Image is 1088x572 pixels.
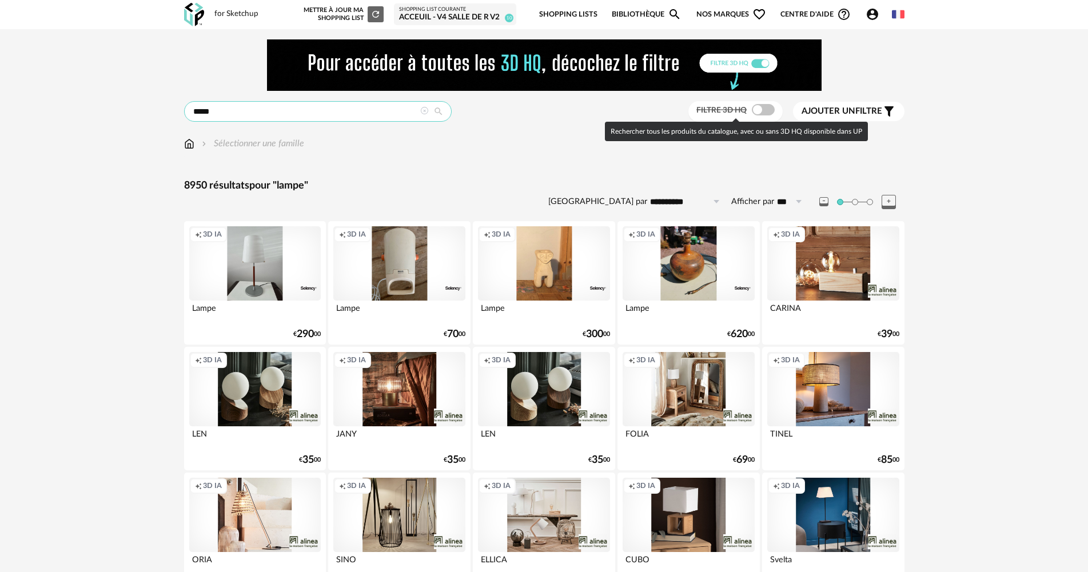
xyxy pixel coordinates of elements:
[200,137,304,150] div: Sélectionner une famille
[628,355,635,365] span: Creation icon
[780,7,851,21] span: Centre d'aideHelp Circle Outline icon
[447,330,459,338] span: 70
[473,347,615,470] a: Creation icon 3D IA LEN €3500
[484,230,491,239] span: Creation icon
[505,14,513,22] span: 10
[473,221,615,345] a: Creation icon 3D IA Lampe €30000
[370,11,381,17] span: Refresh icon
[727,330,755,338] div: € 00
[444,456,465,464] div: € 00
[184,179,904,193] div: 8950 résultats
[539,1,597,28] a: Shopping Lists
[399,6,511,13] div: Shopping List courante
[328,221,470,345] a: Creation icon 3D IA Lampe €7000
[752,7,766,21] span: Heart Outline icon
[773,481,780,490] span: Creation icon
[881,456,892,464] span: 85
[447,456,459,464] span: 35
[328,347,470,470] a: Creation icon 3D IA JANY €3500
[773,230,780,239] span: Creation icon
[878,456,899,464] div: € 00
[444,330,465,338] div: € 00
[583,330,610,338] div: € 00
[781,481,800,490] span: 3D IA
[612,1,682,28] a: BibliothèqueMagnify icon
[399,6,511,23] a: Shopping List courante ACCEUIL - V4 salle de R V2 10
[184,347,326,470] a: Creation icon 3D IA LEN €3500
[733,456,755,464] div: € 00
[802,106,882,117] span: filtre
[249,181,308,191] span: pour "lampe"
[762,347,904,470] a: Creation icon 3D IA TINEL €8500
[731,197,774,207] label: Afficher par
[605,122,868,141] div: Rechercher tous les produits du catalogue, avec ou sans 3D HQ disponible dans UP
[767,301,899,323] div: CARINA
[339,481,346,490] span: Creation icon
[628,481,635,490] span: Creation icon
[636,230,655,239] span: 3D IA
[636,481,655,490] span: 3D IA
[696,106,747,114] span: Filtre 3D HQ
[484,481,491,490] span: Creation icon
[339,355,346,365] span: Creation icon
[837,7,851,21] span: Help Circle Outline icon
[184,221,326,345] a: Creation icon 3D IA Lampe €29000
[195,230,202,239] span: Creation icon
[333,301,465,323] div: Lampe
[484,355,491,365] span: Creation icon
[881,330,892,338] span: 39
[793,102,904,121] button: Ajouter unfiltre Filter icon
[184,3,204,26] img: OXP
[347,355,366,365] span: 3D IA
[586,330,603,338] span: 300
[623,301,754,323] div: Lampe
[195,481,202,490] span: Creation icon
[203,481,222,490] span: 3D IA
[492,355,511,365] span: 3D IA
[184,137,194,150] img: svg+xml;base64,PHN2ZyB3aWR0aD0iMTYiIGhlaWdodD0iMTciIHZpZXdCb3g9IjAgMCAxNiAxNyIgZmlsbD0ibm9uZSIgeG...
[203,230,222,239] span: 3D IA
[866,7,879,21] span: Account Circle icon
[617,347,759,470] a: Creation icon 3D IA FOLIA €6900
[617,221,759,345] a: Creation icon 3D IA Lampe €62000
[203,355,222,365] span: 3D IA
[592,456,603,464] span: 35
[293,330,321,338] div: € 00
[892,8,904,21] img: fr
[301,6,384,22] div: Mettre à jour ma Shopping List
[781,355,800,365] span: 3D IA
[299,456,321,464] div: € 00
[492,481,511,490] span: 3D IA
[588,456,610,464] div: € 00
[781,230,800,239] span: 3D IA
[736,456,748,464] span: 69
[200,137,209,150] img: svg+xml;base64,PHN2ZyB3aWR0aD0iMTYiIGhlaWdodD0iMTYiIHZpZXdCb3g9IjAgMCAxNiAxNiIgZmlsbD0ibm9uZSIgeG...
[696,1,766,28] span: Nos marques
[478,426,609,449] div: LEN
[773,355,780,365] span: Creation icon
[267,39,822,91] img: FILTRE%20HQ%20NEW_V1%20(4).gif
[548,197,647,207] label: [GEOGRAPHIC_DATA] par
[195,355,202,365] span: Creation icon
[347,481,366,490] span: 3D IA
[297,330,314,338] span: 290
[189,301,321,323] div: Lampe
[339,230,346,239] span: Creation icon
[767,426,899,449] div: TINEL
[802,107,855,115] span: Ajouter un
[668,7,682,21] span: Magnify icon
[333,426,465,449] div: JANY
[302,456,314,464] span: 35
[478,301,609,323] div: Lampe
[731,330,748,338] span: 620
[866,7,884,21] span: Account Circle icon
[623,426,754,449] div: FOLIA
[189,426,321,449] div: LEN
[492,230,511,239] span: 3D IA
[762,221,904,345] a: Creation icon 3D IA CARINA €3900
[214,9,258,19] div: for Sketchup
[882,105,896,118] span: Filter icon
[628,230,635,239] span: Creation icon
[347,230,366,239] span: 3D IA
[878,330,899,338] div: € 00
